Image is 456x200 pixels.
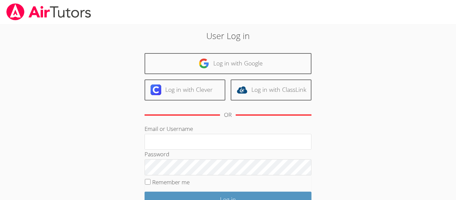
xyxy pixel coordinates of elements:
a: Log in with ClassLink [231,79,311,101]
label: Remember me [152,178,190,186]
img: classlink-logo-d6bb404cc1216ec64c9a2012d9dc4662098be43eaf13dc465df04b49fa7ab582.svg [237,84,247,95]
label: Password [145,150,169,158]
img: airtutors_banner-c4298cdbf04f3fff15de1276eac7730deb9818008684d7c2e4769d2f7ddbe033.png [6,3,92,20]
label: Email or Username [145,125,193,133]
img: google-logo-50288ca7cdecda66e5e0955fdab243c47b7ad437acaf1139b6f446037453330a.svg [199,58,209,69]
a: Log in with Google [145,53,311,74]
div: OR [224,110,232,120]
h2: User Log in [105,29,351,42]
img: clever-logo-6eab21bc6e7a338710f1a6ff85c0baf02591cd810cc4098c63d3a4b26e2feb20.svg [151,84,161,95]
a: Log in with Clever [145,79,225,101]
